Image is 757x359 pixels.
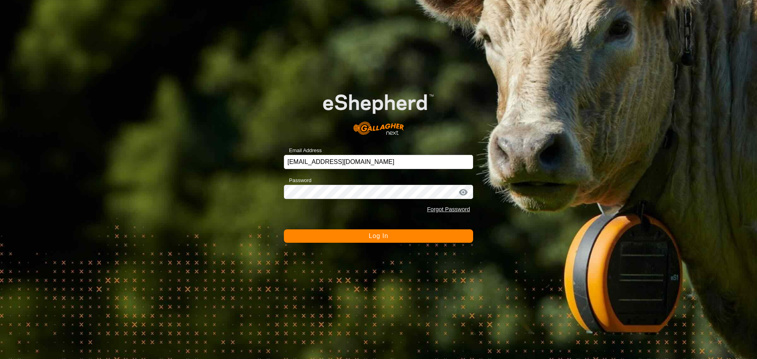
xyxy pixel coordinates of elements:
button: Log In [284,229,473,243]
label: Email Address [284,147,322,154]
input: Email Address [284,155,473,169]
img: E-shepherd Logo [303,78,454,143]
label: Password [284,177,311,184]
span: Log In [369,233,388,239]
a: Forgot Password [427,206,470,212]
